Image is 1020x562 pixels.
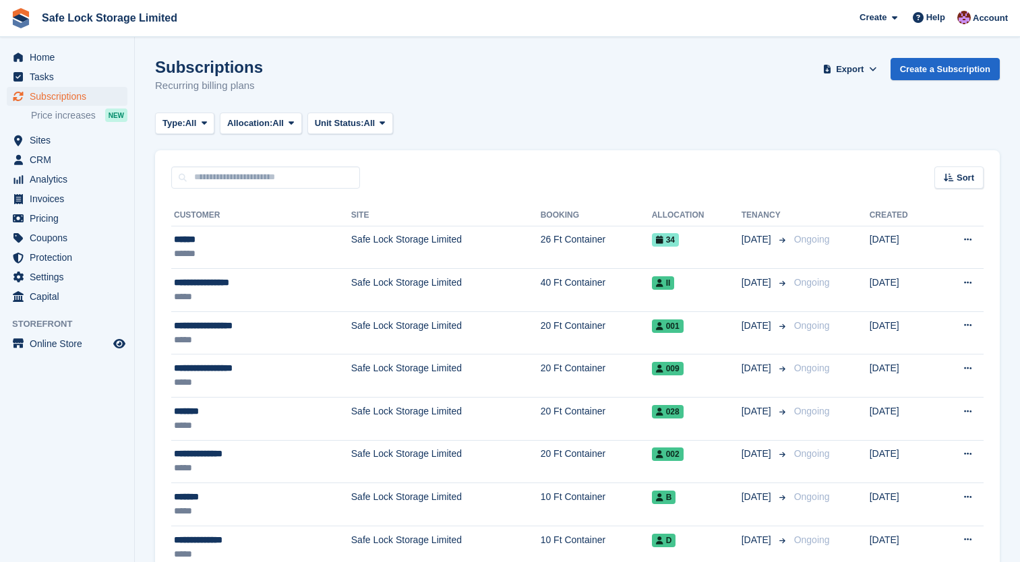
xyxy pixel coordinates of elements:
[351,269,541,312] td: Safe Lock Storage Limited
[364,117,376,130] span: All
[30,228,111,247] span: Coupons
[742,404,774,418] span: [DATE]
[7,334,127,353] a: menu
[7,48,127,67] a: menu
[155,113,214,135] button: Type: All
[111,336,127,352] a: Preview store
[836,63,864,76] span: Export
[351,440,541,483] td: Safe Lock Storage Limited
[7,87,127,106] a: menu
[794,534,830,545] span: Ongoing
[7,131,127,150] a: menu
[30,287,111,306] span: Capital
[36,7,183,29] a: Safe Lock Storage Limited
[794,448,830,459] span: Ongoing
[351,398,541,441] td: Safe Lock Storage Limited
[30,131,111,150] span: Sites
[541,226,652,269] td: 26 Ft Container
[742,533,774,547] span: [DATE]
[31,109,96,122] span: Price increases
[351,354,541,398] td: Safe Lock Storage Limited
[351,226,541,269] td: Safe Lock Storage Limited
[541,205,652,226] th: Booking
[870,226,936,269] td: [DATE]
[351,483,541,526] td: Safe Lock Storage Limited
[31,108,127,123] a: Price increases NEW
[315,117,364,130] span: Unit Status:
[794,277,830,288] span: Ongoing
[742,319,774,333] span: [DATE]
[652,362,684,375] span: 009
[30,48,111,67] span: Home
[30,268,111,286] span: Settings
[870,440,936,483] td: [DATE]
[7,268,127,286] a: menu
[870,205,936,226] th: Created
[541,311,652,354] td: 20 Ft Container
[652,276,675,290] span: II
[30,150,111,169] span: CRM
[541,398,652,441] td: 20 Ft Container
[742,205,789,226] th: Tenancy
[820,58,880,80] button: Export
[351,205,541,226] th: Site
[220,113,302,135] button: Allocation: All
[891,58,1000,80] a: Create a Subscription
[870,398,936,441] td: [DATE]
[30,67,111,86] span: Tasks
[541,440,652,483] td: 20 Ft Container
[870,311,936,354] td: [DATE]
[652,205,742,226] th: Allocation
[7,209,127,228] a: menu
[272,117,284,130] span: All
[860,11,887,24] span: Create
[12,317,134,331] span: Storefront
[541,483,652,526] td: 10 Ft Container
[794,234,830,245] span: Ongoing
[794,491,830,502] span: Ongoing
[30,334,111,353] span: Online Store
[926,11,945,24] span: Help
[794,363,830,373] span: Ongoing
[30,189,111,208] span: Invoices
[7,67,127,86] a: menu
[7,228,127,247] a: menu
[7,170,127,189] a: menu
[7,150,127,169] a: menu
[307,113,393,135] button: Unit Status: All
[162,117,185,130] span: Type:
[7,189,127,208] a: menu
[652,405,684,418] span: 028
[7,287,127,306] a: menu
[794,406,830,416] span: Ongoing
[11,8,31,28] img: stora-icon-8386f47178a22dfd0bd8f6a31ec36ba5ce8667c1dd55bd0f319d3a0aa187defe.svg
[957,11,971,24] img: Toni Ebong
[973,11,1008,25] span: Account
[870,269,936,312] td: [DATE]
[185,117,197,130] span: All
[541,269,652,312] td: 40 Ft Container
[742,447,774,461] span: [DATE]
[155,58,263,76] h1: Subscriptions
[171,205,351,226] th: Customer
[652,491,676,504] span: B
[227,117,272,130] span: Allocation:
[541,354,652,398] td: 20 Ft Container
[30,87,111,106] span: Subscriptions
[30,170,111,189] span: Analytics
[351,311,541,354] td: Safe Lock Storage Limited
[794,320,830,331] span: Ongoing
[105,108,127,122] div: NEW
[30,209,111,228] span: Pricing
[742,490,774,504] span: [DATE]
[652,534,676,547] span: D
[652,319,684,333] span: 001
[870,354,936,398] td: [DATE]
[870,483,936,526] td: [DATE]
[652,447,684,461] span: 002
[652,233,679,247] span: 34
[957,171,974,185] span: Sort
[155,78,263,94] p: Recurring billing plans
[7,248,127,267] a: menu
[742,232,774,247] span: [DATE]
